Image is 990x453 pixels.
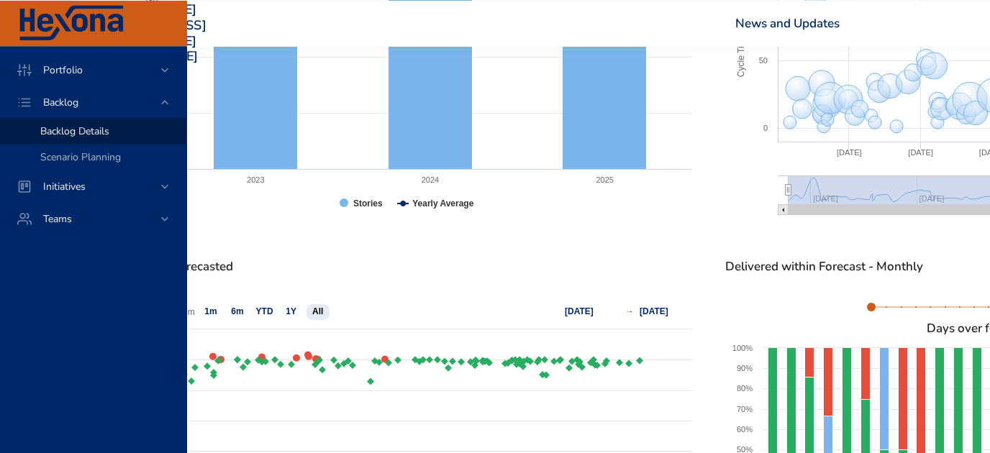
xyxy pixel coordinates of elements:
text: [DATE] [908,148,933,157]
text: 70% [737,405,753,413]
text: Cycle Time [736,34,746,77]
span: Initiatives [32,179,97,193]
img: Hexona [17,5,125,41]
text: 1Y [286,306,296,316]
text: [DATE] [640,306,668,316]
span: Teams [32,211,83,225]
text: 6m [231,306,243,316]
span: Actual vs. Forecasted [115,260,699,274]
text: Stories [353,198,383,209]
text: [DATE] [837,148,862,157]
text: 2023 [247,175,264,184]
text: YTD [256,306,273,316]
text: All [312,306,323,316]
text: 60% [737,425,753,434]
a: News and Updates [735,14,840,31]
text: 0 [763,124,768,132]
text: 2024 [422,175,439,184]
span: Portfolio [32,63,94,76]
text: 100% [732,344,753,352]
text: Yearly Average [412,198,473,209]
span: Backlog [32,95,90,109]
text: 80% [737,384,753,393]
text: 2025 [596,175,613,184]
text: [DATE] [565,306,594,316]
span: Backlog Details [40,124,109,137]
text: 90% [737,364,753,372]
text: 50 [759,56,768,65]
text: 1m [204,306,217,316]
text: → [625,306,634,316]
span: Scenario Planning [40,150,121,163]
